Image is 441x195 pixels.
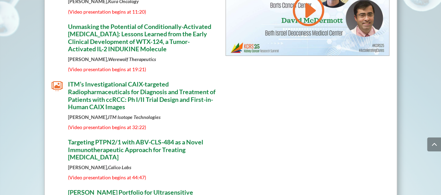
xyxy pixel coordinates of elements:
span: ITM’s Investigational CAIX-targeted Radiopharmaceuticals for Diagnosis and Treatment of Patients ... [68,80,215,111]
span: (Video presentation begins at 11:20) [68,9,146,15]
span: Targeting PTPN2/1 with ABV-CLS-484 as a Novel Immunotherapeutic Approach for Treating [MEDICAL_DATA] [68,138,203,161]
span:  [52,23,63,34]
span: (Video presentation begins at 19:21) [68,66,146,72]
span: (Video presentation begins at 32:22) [68,124,146,130]
span:  [52,81,63,92]
span: (Video presentation begins at 44:47) [68,174,146,180]
span:  [52,138,63,150]
em: ITM Isotope Technologies [108,114,161,120]
strong: [PERSON_NAME], [68,164,131,170]
em: Calico Labs [108,164,131,170]
em: Werewolf Therapeutics [108,56,156,62]
strong: [PERSON_NAME], [68,114,161,120]
span: Unmasking the Potential of Conditionally-Activated [MEDICAL_DATA]: Lessons Learned from the Early... [68,23,211,53]
strong: [PERSON_NAME], [68,56,156,62]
